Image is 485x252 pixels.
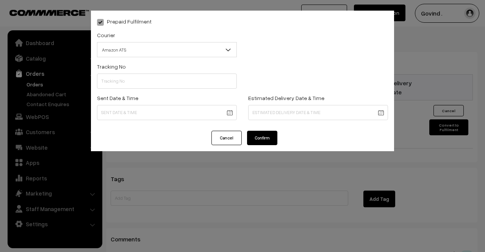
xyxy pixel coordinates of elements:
label: Courier [97,31,115,39]
label: Prepaid Fulfilment [97,17,152,25]
input: Sent Date & Time [97,105,237,120]
label: Sent Date & Time [97,94,138,102]
input: Tracking No [97,74,237,89]
span: Amazon ATS [97,42,237,57]
button: Confirm [247,131,277,145]
span: Amazon ATS [97,43,236,56]
input: Estimated Delivery Date & Time [248,105,388,120]
button: Cancel [211,131,242,145]
label: Estimated Delivery Date & Time [248,94,324,102]
label: Tracking No [97,63,126,70]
